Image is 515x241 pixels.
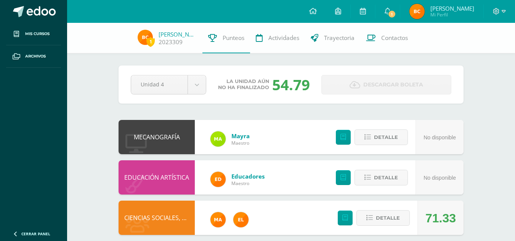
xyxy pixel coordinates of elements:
[210,212,226,227] img: 266030d5bbfb4fab9f05b9da2ad38396.png
[424,175,456,181] span: No disponible
[231,180,265,187] span: Maestro
[231,140,250,146] span: Maestro
[425,201,456,235] div: 71.33
[233,212,249,227] img: 31c982a1c1d67d3c4d1e96adbf671f86.png
[324,34,355,42] span: Trayectoria
[355,129,408,145] button: Detalle
[231,132,250,140] a: Mayra
[141,75,178,93] span: Unidad 4
[6,23,61,45] a: Mis cursos
[223,34,244,42] span: Punteos
[360,23,414,53] a: Contactos
[272,75,310,94] div: 54.79
[119,120,195,154] div: MECANOGRAFÍA
[25,53,46,59] span: Archivos
[250,23,305,53] a: Actividades
[268,34,299,42] span: Actividades
[210,131,226,147] img: 75b6448d1a55a94fef22c1dfd553517b.png
[202,23,250,53] a: Punteos
[159,30,197,38] a: [PERSON_NAME]
[218,78,269,91] span: La unidad aún no ha finalizado
[355,170,408,185] button: Detalle
[424,134,456,140] span: No disponible
[409,4,425,19] img: f7d1442c19affb68e0eb0c471446a006.png
[119,201,195,235] div: CIENCIAS SOCIALES, FORMACIÓN CIUDADANA E INTERCULTURALIDAD
[374,130,398,144] span: Detalle
[231,172,265,180] a: Educadores
[25,31,50,37] span: Mis cursos
[381,34,408,42] span: Contactos
[388,10,396,18] span: 1
[131,75,206,94] a: Unidad 4
[119,160,195,195] div: EDUCACIÓN ARTÍSTICA
[21,231,50,236] span: Cerrar panel
[356,210,410,226] button: Detalle
[159,38,183,46] a: 2023309
[376,211,400,225] span: Detalle
[430,5,474,12] span: [PERSON_NAME]
[374,171,398,185] span: Detalle
[6,45,61,68] a: Archivos
[210,172,226,187] img: ed927125212876238b0630303cb5fd71.png
[146,37,155,46] span: 1
[305,23,360,53] a: Trayectoria
[363,75,423,94] span: Descargar boleta
[138,30,153,45] img: f7d1442c19affb68e0eb0c471446a006.png
[430,11,474,18] span: Mi Perfil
